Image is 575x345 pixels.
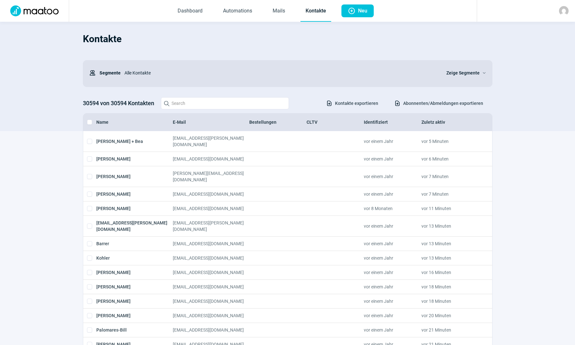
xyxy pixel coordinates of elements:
div: [PERSON_NAME] [96,191,173,197]
h3: 30594 von 30594 Kontakten [83,98,155,108]
div: vor 13 Minuten [421,220,479,232]
div: vor 5 Minuten [421,135,479,148]
a: Automations [218,1,257,22]
div: vor 18 Minuten [421,284,479,290]
div: Kohler [96,255,173,261]
div: Name [96,119,173,125]
div: [PERSON_NAME] [96,298,173,304]
div: [EMAIL_ADDRESS][DOMAIN_NAME] [173,284,249,290]
div: [EMAIL_ADDRESS][DOMAIN_NAME] [173,327,249,333]
span: Abonnenten/Abmeldungen exportieren [403,98,483,108]
div: vor 18 Minuten [421,298,479,304]
button: Abonnenten/Abmeldungen exportieren [387,98,490,109]
div: vor einem Jahr [364,255,421,261]
div: vor einem Jahr [364,191,421,197]
div: [EMAIL_ADDRESS][DOMAIN_NAME] [173,312,249,319]
div: vor 7 Minuten [421,170,479,183]
div: vor 8 Monaten [364,205,421,212]
div: Zuletz aktiv [421,119,479,125]
div: vor einem Jahr [364,327,421,333]
div: vor einem Jahr [364,298,421,304]
div: [EMAIL_ADDRESS][PERSON_NAME][DOMAIN_NAME] [96,220,173,232]
div: [PERSON_NAME] [96,284,173,290]
div: [PERSON_NAME] [96,170,173,183]
div: [PERSON_NAME][EMAIL_ADDRESS][DOMAIN_NAME] [173,170,249,183]
div: vor einem Jahr [364,312,421,319]
div: [PERSON_NAME] + Bea [96,135,173,148]
div: Identifiziert [364,119,421,125]
div: [EMAIL_ADDRESS][DOMAIN_NAME] [173,269,249,276]
a: Mails [268,1,290,22]
div: vor einem Jahr [364,269,421,276]
div: vor einem Jahr [364,170,421,183]
div: [EMAIL_ADDRESS][DOMAIN_NAME] [173,156,249,162]
div: vor einem Jahr [364,284,421,290]
span: Zeige Segmente [446,69,480,77]
div: [EMAIL_ADDRESS][DOMAIN_NAME] [173,191,249,197]
div: vor einem Jahr [364,156,421,162]
div: [PERSON_NAME] [96,312,173,319]
div: [EMAIL_ADDRESS][PERSON_NAME][DOMAIN_NAME] [173,135,249,148]
a: Dashboard [172,1,208,22]
div: [EMAIL_ADDRESS][DOMAIN_NAME] [173,205,249,212]
div: [EMAIL_ADDRESS][DOMAIN_NAME] [173,240,249,247]
button: Neu [341,4,374,17]
div: vor einem Jahr [364,135,421,148]
img: Logo [6,5,62,16]
div: [PERSON_NAME] [96,269,173,276]
div: Palomares-Bill [96,327,173,333]
div: E-Mail [173,119,249,125]
div: Barrer [96,240,173,247]
div: [EMAIL_ADDRESS][DOMAIN_NAME] [173,255,249,261]
div: [PERSON_NAME] [96,156,173,162]
div: Bestellungen [249,119,307,125]
div: vor 6 Minuten [421,156,479,162]
span: Kontakte exportieren [335,98,378,108]
input: Search [161,97,289,109]
div: vor einem Jahr [364,220,421,232]
div: [PERSON_NAME] [96,205,173,212]
div: vor 7 Minuten [421,191,479,197]
div: Segmente [89,67,121,79]
div: vor einem Jahr [364,240,421,247]
span: Neu [358,4,367,17]
a: Kontakte [300,1,331,22]
h1: Kontakte [83,28,492,50]
div: [EMAIL_ADDRESS][PERSON_NAME][DOMAIN_NAME] [173,220,249,232]
div: [EMAIL_ADDRESS][DOMAIN_NAME] [173,298,249,304]
div: vor 11 Minuten [421,205,479,212]
button: Kontakte exportieren [319,98,385,109]
img: avatar [559,6,569,16]
div: Alle Kontakte [121,67,439,79]
div: CLTV [307,119,364,125]
div: vor 16 Minuten [421,269,479,276]
div: vor 13 Minuten [421,240,479,247]
div: vor 20 Minuten [421,312,479,319]
div: vor 21 Minuten [421,327,479,333]
div: vor 13 Minuten [421,255,479,261]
